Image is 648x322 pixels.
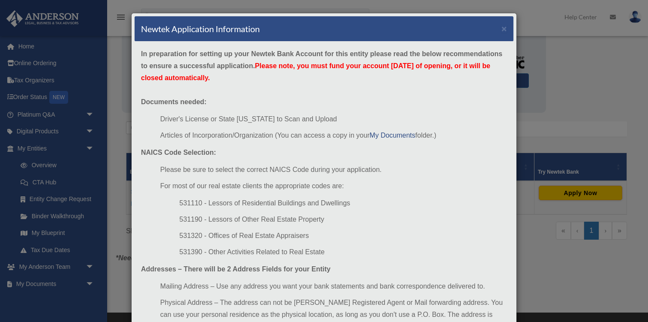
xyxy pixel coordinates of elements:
li: Please be sure to select the correct NAICS Code during your application. [160,164,507,176]
li: 531320 - Offices of Real Estate Appraisers [180,230,507,242]
li: Mailing Address – Use any address you want your bank statements and bank correspondence delivered... [160,280,507,292]
li: Driver's License or State [US_STATE] to Scan and Upload [160,113,507,125]
strong: NAICS Code Selection: [141,149,216,156]
strong: In preparation for setting up your Newtek Bank Account for this entity please read the below reco... [141,50,502,81]
li: 531390 - Other Activities Related to Real Estate [180,246,507,258]
h4: Newtek Application Information [141,23,260,35]
span: Please note, you must fund your account [DATE] of opening, or it will be closed automatically. [141,62,490,81]
strong: Documents needed: [141,98,207,105]
li: 531110 - Lessors of Residential Buildings and Dwellings [180,197,507,209]
strong: Addresses – There will be 2 Address Fields for your Entity [141,265,330,273]
li: For most of our real estate clients the appropriate codes are: [160,180,507,192]
li: 531190 - Lessors of Other Real Estate Property [180,214,507,226]
li: Articles of Incorporation/Organization (You can access a copy in your folder.) [160,129,507,141]
button: × [501,24,507,33]
a: My Documents [369,132,415,139]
